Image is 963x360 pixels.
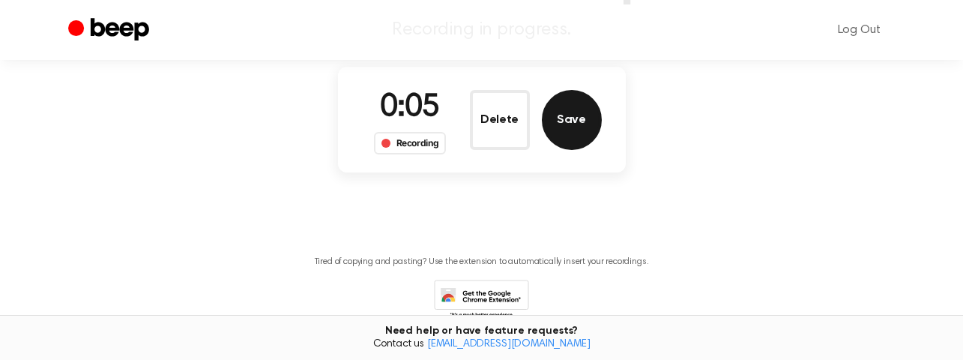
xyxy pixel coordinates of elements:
[374,132,447,154] div: Recording
[9,338,954,352] span: Contact us
[427,339,591,349] a: [EMAIL_ADDRESS][DOMAIN_NAME]
[823,12,896,48] a: Log Out
[68,16,153,45] a: Beep
[542,90,602,150] button: Save Audio Record
[470,90,530,150] button: Delete Audio Record
[315,256,649,268] p: Tired of copying and pasting? Use the extension to automatically insert your recordings.
[380,92,440,124] span: 0:05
